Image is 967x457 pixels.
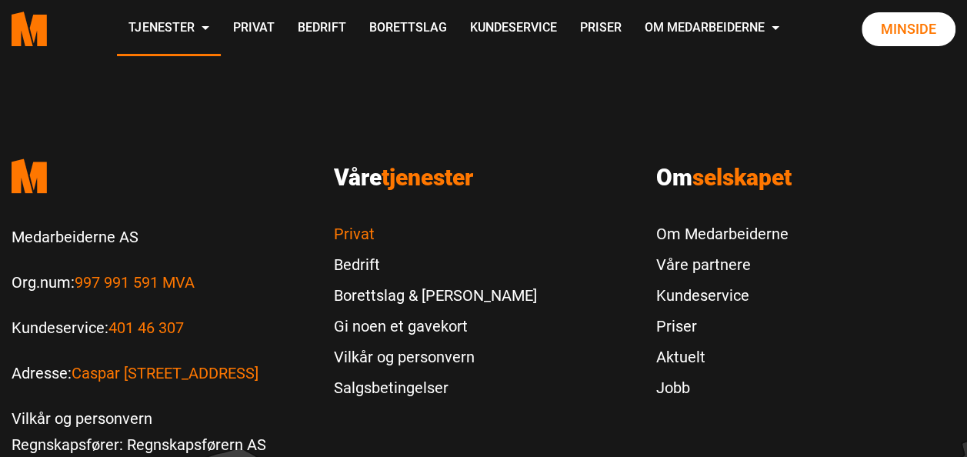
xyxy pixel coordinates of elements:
[656,218,789,249] a: Om Medarbeiderne
[568,2,632,56] a: Priser
[458,2,568,56] a: Kundeservice
[632,2,791,56] a: Om Medarbeiderne
[656,311,789,342] a: Priser
[334,280,537,311] a: Borettslag & [PERSON_NAME]
[12,224,311,250] p: Medarbeiderne AS
[12,269,311,295] p: Org.num:
[334,249,537,280] a: Bedrift
[221,2,285,56] a: Privat
[12,409,152,428] a: Vilkår og personvern
[382,164,473,191] span: tjenester
[334,218,537,249] a: Privat
[692,164,792,191] span: selskapet
[656,342,789,372] a: Aktuelt
[12,315,311,341] p: Kundeservice:
[117,2,221,56] a: Tjenester
[72,364,258,382] a: Les mer om Caspar Storms vei 16, 0664 Oslo
[357,2,458,56] a: Borettslag
[334,372,537,403] a: Salgsbetingelser
[656,372,789,403] a: Jobb
[334,311,537,342] a: Gi noen et gavekort
[285,2,357,56] a: Bedrift
[334,164,633,192] h3: Våre
[12,360,311,386] p: Adresse:
[656,164,955,192] h3: Om
[862,12,955,46] a: Minside
[12,435,266,454] a: Regnskapsfører: Regnskapsførern AS
[108,319,184,337] a: Call us to 401 46 307
[656,249,789,280] a: Våre partnere
[75,273,195,292] a: Les mer om Org.num
[334,342,537,372] a: Vilkår og personvern
[656,280,789,311] a: Kundeservice
[12,147,311,205] a: Medarbeiderne start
